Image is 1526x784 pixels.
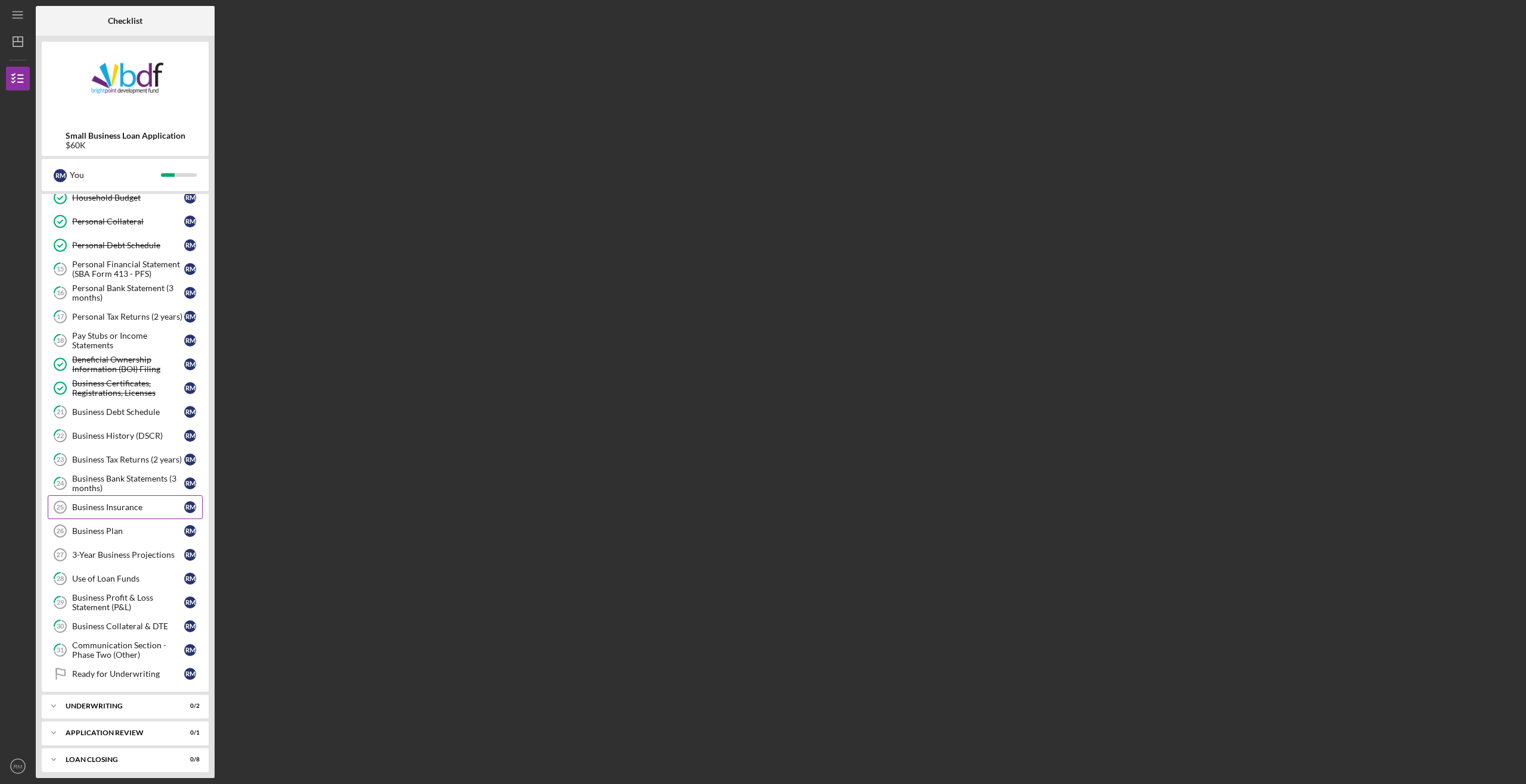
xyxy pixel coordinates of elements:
[72,474,184,493] div: Business Bank Statements (3 months)
[57,527,64,535] tspan: 26
[184,358,196,370] div: R M
[184,335,196,346] div: R M
[184,644,196,656] div: R M
[184,239,196,251] div: R M
[72,621,184,631] div: Business Collateral & DTE
[57,337,64,345] tspan: 18
[48,567,203,591] a: 28Use of Loan FundsRM
[48,614,203,638] a: 30Business Collateral & DTERM
[48,638,203,662] a: 31Communication Section - Phase Two (Other)RM
[72,217,184,226] div: Personal Collateral
[66,702,170,710] div: Underwriting
[184,525,196,537] div: R M
[184,501,196,513] div: R M
[66,131,185,140] b: Small Business Loan Application
[57,646,64,654] tspan: 31
[72,593,184,612] div: Business Profit & Loss Statement (P&L)
[72,193,184,202] div: Household Budget
[72,283,184,302] div: Personal Bank Statement (3 months)
[57,432,64,440] tspan: 22
[57,408,64,416] tspan: 21
[57,313,64,321] tspan: 17
[48,662,203,686] a: Ready for UnderwritingRM
[66,756,170,763] div: Loan Closing
[184,311,196,323] div: R M
[72,331,184,350] div: Pay Stubs or Income Statements
[48,233,203,257] a: Personal Debt ScheduleRM
[48,543,203,567] a: 273-Year Business ProjectionsRM
[72,260,184,279] div: Personal Financial Statement (SBA Form 413 - PFS)
[184,549,196,561] div: R M
[42,48,209,119] img: Product logo
[178,729,200,736] div: 0 / 1
[57,575,64,583] tspan: 28
[72,502,184,512] div: Business Insurance
[72,355,184,374] div: Beneficial Ownership Information (BOI) Filing
[184,430,196,442] div: R M
[184,382,196,394] div: R M
[184,406,196,418] div: R M
[178,702,200,710] div: 0 / 2
[48,281,203,305] a: 16Personal Bank Statement (3 months)RM
[48,186,203,210] a: Household BudgetRM
[48,329,203,352] a: 18Pay Stubs or Income StatementsRM
[72,455,184,464] div: Business Tax Returns (2 years)
[184,263,196,275] div: R M
[48,495,203,519] a: 25Business InsuranceRM
[6,754,30,778] button: RM
[48,591,203,614] a: 29Business Profit & Loss Statement (P&L)RM
[48,471,203,495] a: 24Business Bank Statements (3 months)RM
[184,192,196,204] div: R M
[48,519,203,543] a: 26Business PlanRM
[70,165,161,185] div: You
[48,352,203,376] a: Beneficial Ownership Information (BOI) FilingRM
[72,526,184,536] div: Business Plan
[66,729,170,736] div: Application Review
[184,668,196,680] div: R M
[57,266,64,273] tspan: 15
[57,551,64,558] tspan: 27
[72,641,184,660] div: Communication Section - Phase Two (Other)
[184,477,196,489] div: R M
[54,169,67,182] div: R M
[72,669,184,679] div: Ready for Underwriting
[72,240,184,250] div: Personal Debt Schedule
[48,424,203,448] a: 22Business History (DSCR)RM
[48,257,203,281] a: 15Personal Financial Statement (SBA Form 413 - PFS)RM
[184,596,196,608] div: R M
[57,599,64,607] tspan: 29
[72,431,184,441] div: Business History (DSCR)
[48,305,203,329] a: 17Personal Tax Returns (2 years)RM
[108,16,142,26] b: Checklist
[72,379,184,398] div: Business Certificates, Registrations, Licenses
[72,574,184,583] div: Use of Loan Funds
[57,480,64,488] tspan: 24
[57,456,64,464] tspan: 23
[184,215,196,227] div: R M
[48,376,203,400] a: Business Certificates, Registrations, LicensesRM
[48,400,203,424] a: 21Business Debt ScheduleRM
[184,287,196,299] div: R M
[72,407,184,417] div: Business Debt Schedule
[57,623,64,630] tspan: 30
[48,210,203,233] a: Personal CollateralRM
[57,504,64,511] tspan: 25
[184,620,196,632] div: R M
[72,550,184,560] div: 3-Year Business Projections
[184,454,196,466] div: R M
[72,312,184,321] div: Personal Tax Returns (2 years)
[57,289,64,297] tspan: 16
[178,756,200,763] div: 0 / 8
[184,573,196,585] div: R M
[48,448,203,471] a: 23Business Tax Returns (2 years)RM
[66,140,185,150] div: $60K
[14,763,23,770] text: RM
